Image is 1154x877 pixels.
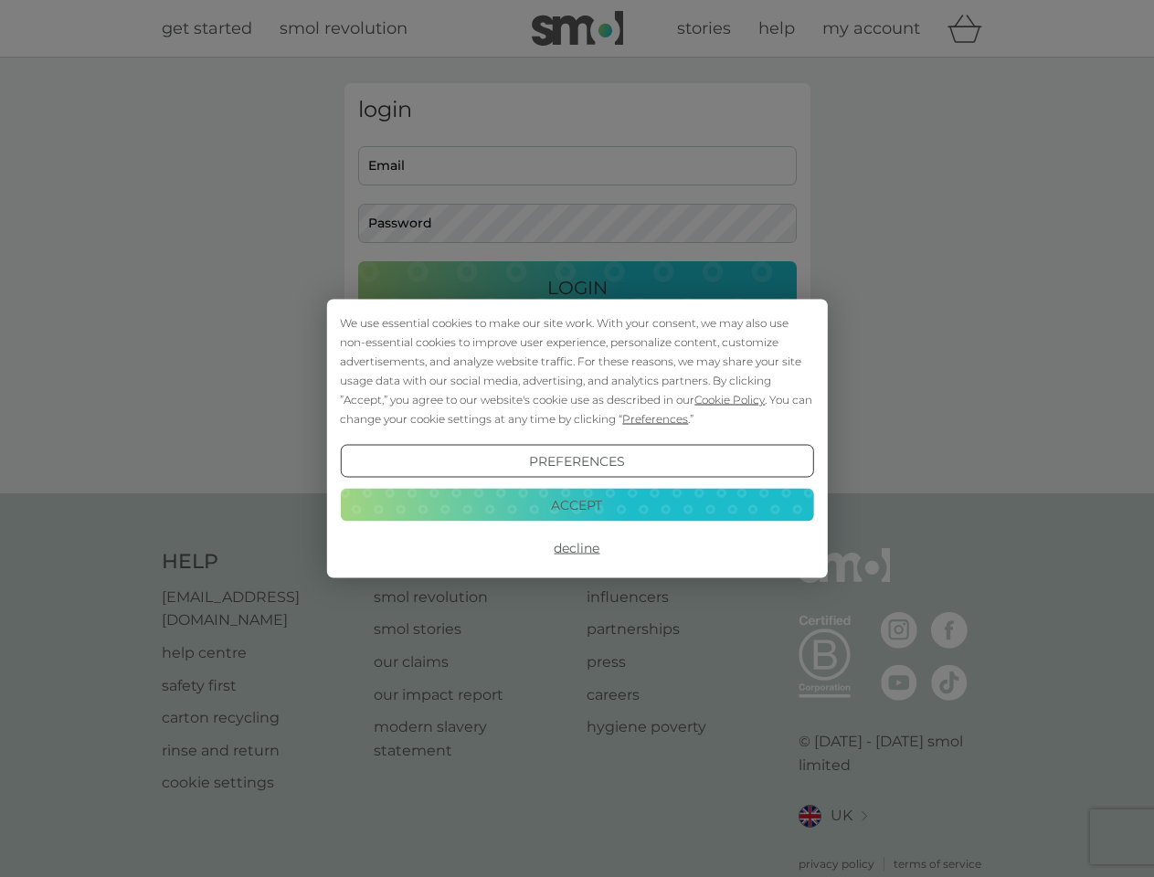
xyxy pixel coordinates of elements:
[340,313,813,428] div: We use essential cookies to make our site work. With your consent, we may also use non-essential ...
[340,445,813,478] button: Preferences
[340,532,813,565] button: Decline
[340,488,813,521] button: Accept
[694,393,765,407] span: Cookie Policy
[326,300,827,578] div: Cookie Consent Prompt
[622,412,688,426] span: Preferences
